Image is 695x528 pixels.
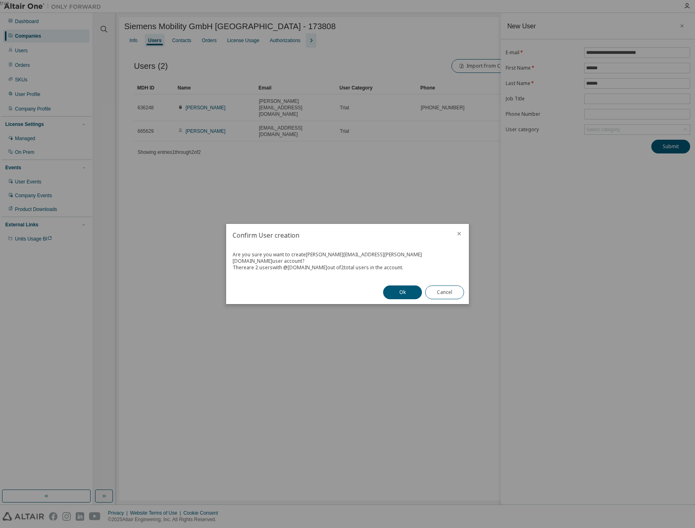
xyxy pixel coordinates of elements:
button: close [456,230,462,237]
button: Cancel [425,285,464,299]
h2: Confirm User creation [226,224,449,247]
div: Are you sure you want to create [PERSON_NAME][EMAIL_ADDRESS][PERSON_NAME][DOMAIN_NAME] user account? [233,251,462,264]
div: There are 2 users with @ [DOMAIN_NAME] out of 2 total users in the account. [233,264,462,271]
button: Ok [383,285,422,299]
